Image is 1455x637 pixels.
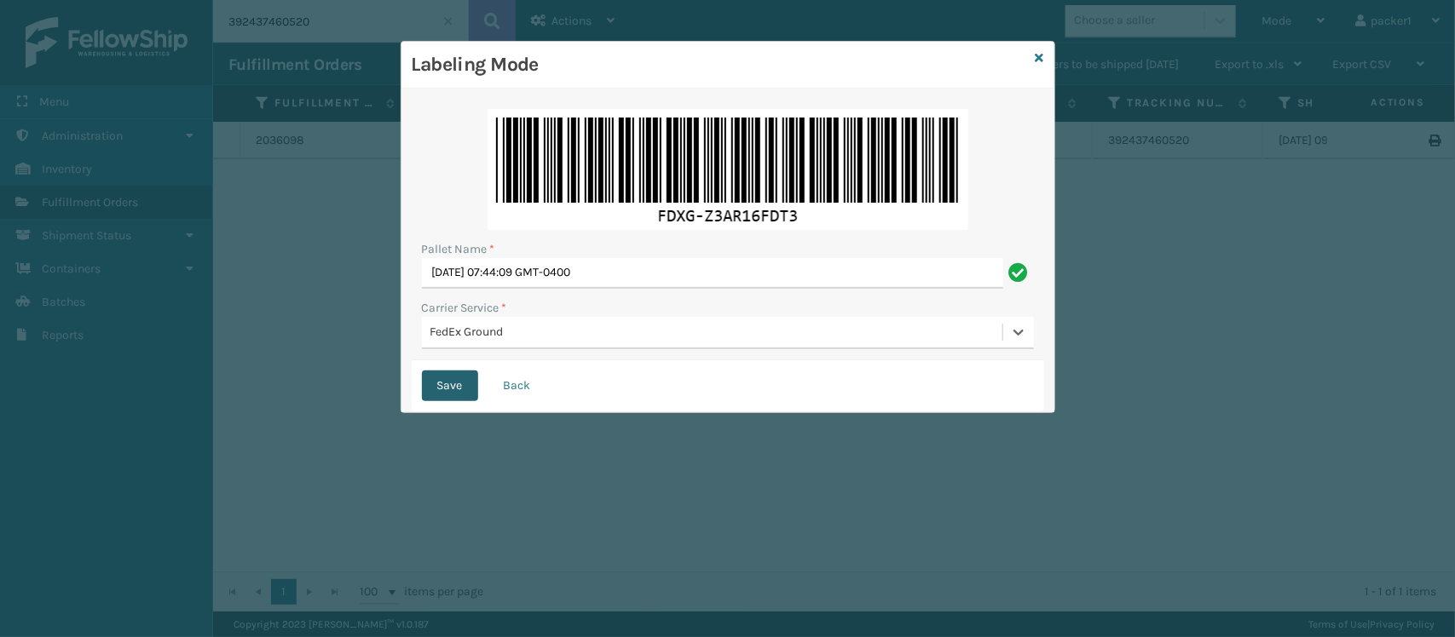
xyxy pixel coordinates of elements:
label: Carrier Service [422,299,507,317]
button: Save [422,370,478,401]
div: FedEx Ground [430,324,1004,341]
button: Back [488,370,546,401]
h3: Labeling Mode [412,52,1029,77]
label: Pallet Name [422,240,495,258]
img: UQcmZgAAAAZJREFUAwAL02JbRd7mXwAAAABJRU5ErkJggg== [488,109,968,230]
